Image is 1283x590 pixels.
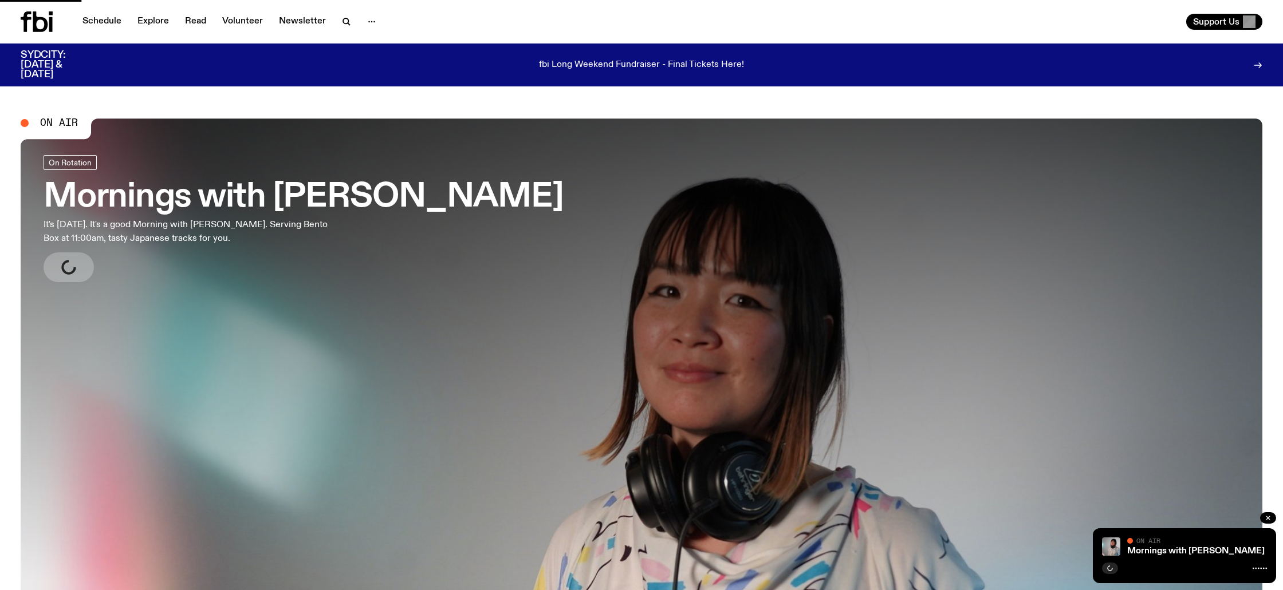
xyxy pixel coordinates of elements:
a: Mornings with [PERSON_NAME]It's [DATE]. It's a good Morning with [PERSON_NAME]. Serving Bento Box... [44,155,564,282]
span: Support Us [1193,17,1239,27]
h3: Mornings with [PERSON_NAME] [44,181,564,213]
p: fbi Long Weekend Fundraiser - Final Tickets Here! [539,60,744,70]
span: On Air [40,118,78,128]
a: On Rotation [44,155,97,170]
a: Read [178,14,213,30]
a: Mornings with [PERSON_NAME] [1127,547,1265,556]
span: On Air [1136,537,1160,544]
p: It's [DATE]. It's a good Morning with [PERSON_NAME]. Serving Bento Box at 11:00am, tasty Japanese... [44,218,337,245]
h3: SYDCITY: [DATE] & [DATE] [21,50,94,80]
a: Newsletter [272,14,333,30]
a: Explore [131,14,176,30]
img: Kana Frazer is smiling at the camera with her head tilted slightly to her left. She wears big bla... [1102,537,1120,556]
span: On Rotation [49,159,92,167]
a: Schedule [76,14,128,30]
a: Volunteer [215,14,270,30]
button: Support Us [1186,14,1262,30]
